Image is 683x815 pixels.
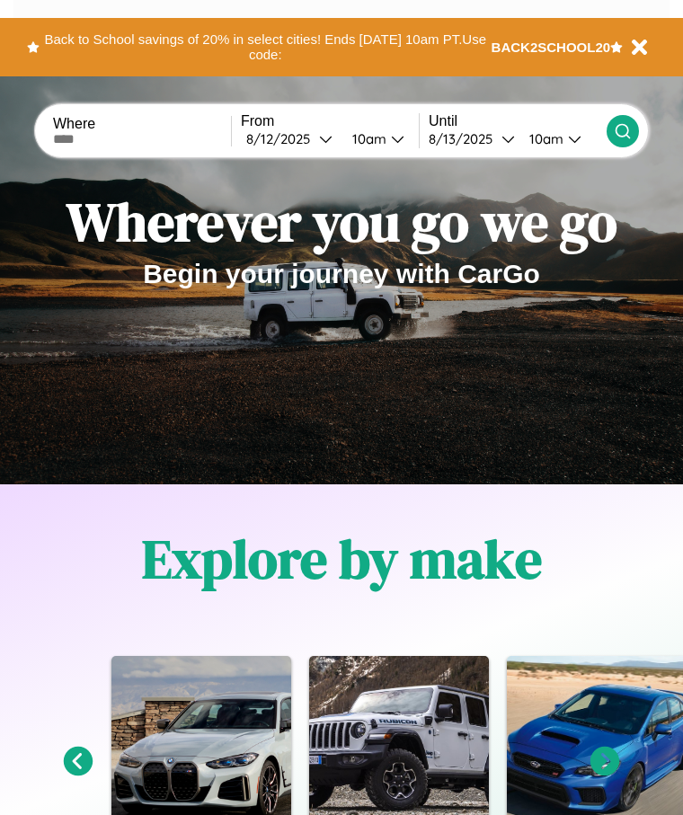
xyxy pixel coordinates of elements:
div: 8 / 13 / 2025 [429,130,501,147]
div: 10am [520,130,568,147]
button: 10am [338,129,419,148]
h1: Explore by make [142,522,542,596]
button: 8/12/2025 [241,129,338,148]
label: Until [429,113,607,129]
button: Back to School savings of 20% in select cities! Ends [DATE] 10am PT.Use code: [40,27,492,67]
b: BACK2SCHOOL20 [492,40,611,55]
label: From [241,113,419,129]
div: 8 / 12 / 2025 [246,130,319,147]
div: 10am [343,130,391,147]
label: Where [53,116,231,132]
button: 10am [515,129,607,148]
